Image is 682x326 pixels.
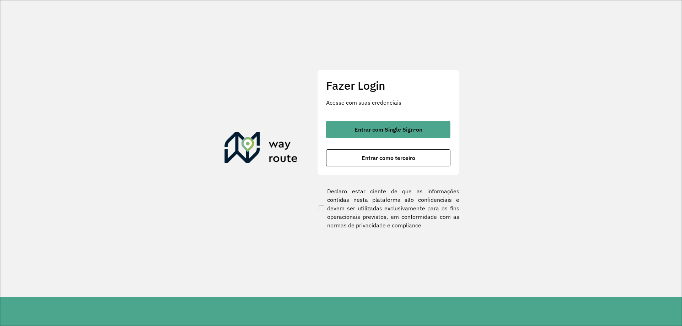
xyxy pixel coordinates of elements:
h2: Fazer Login [326,79,450,92]
label: Declaro estar ciente de que as informações contidas nesta plataforma são confidenciais e devem se... [317,187,459,230]
button: button [326,149,450,166]
img: Roteirizador AmbevTech [224,132,298,166]
p: Acesse com suas credenciais [326,98,450,107]
span: Entrar com Single Sign-on [354,127,422,132]
button: button [326,121,450,138]
span: Entrar como terceiro [362,155,415,161]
